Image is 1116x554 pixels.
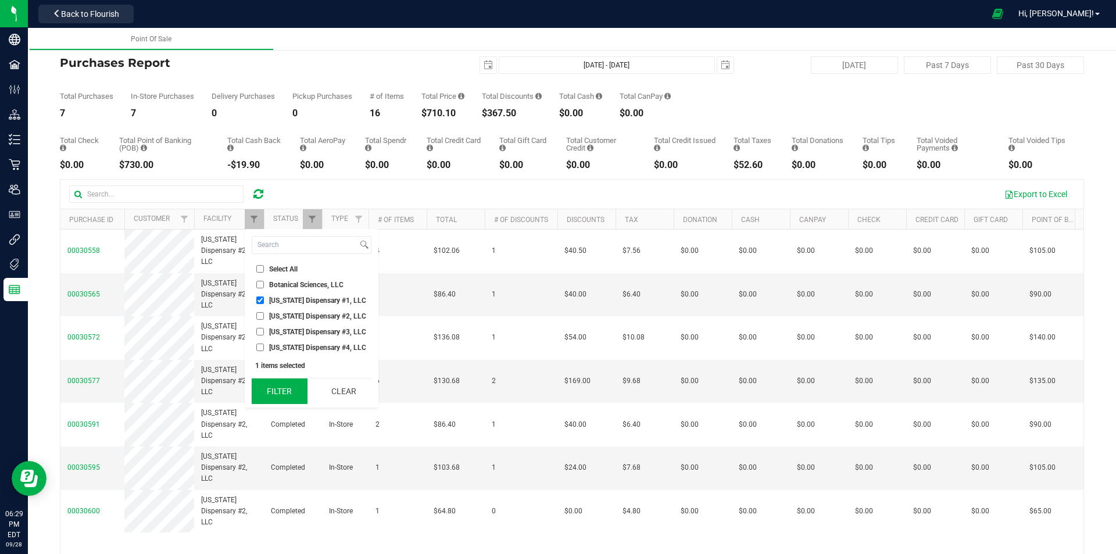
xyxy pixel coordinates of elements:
a: Credit Card [915,216,958,224]
span: 0 [492,506,496,517]
inline-svg: Company [9,34,20,45]
span: $0.00 [797,289,815,300]
div: $367.50 [482,109,542,118]
span: Completed [271,419,305,430]
inline-svg: User Roles [9,209,20,220]
a: Purchase ID [69,216,113,224]
span: $0.00 [913,376,931,387]
div: Total CanPay [620,92,671,100]
span: 00030565 [67,290,100,298]
div: $0.00 [427,160,482,170]
a: Filter [303,209,322,229]
div: 16 [370,109,404,118]
div: $0.00 [1008,160,1067,170]
iframe: Resource center [12,461,46,496]
a: Filter [245,209,264,229]
i: Sum of the successful, non-voided gift card payment transactions for all purchases in the date ra... [499,144,506,152]
i: Sum of the total taxes for all purchases in the date range. [734,144,740,152]
input: [US_STATE] Dispensary #1, LLC [256,296,264,304]
span: 1 [375,462,380,473]
div: Total Credit Card [427,137,482,152]
span: Back to Flourish [61,9,119,19]
div: Total Voided Tips [1008,137,1067,152]
input: Search [252,237,357,253]
i: Sum of all tips added to successful, non-voided payments for all purchases in the date range. [863,144,869,152]
span: $0.00 [913,289,931,300]
p: 09/28 [5,540,23,549]
i: Sum of the successful, non-voided Spendr payment transactions for all purchases in the date range. [365,144,371,152]
i: Sum of the successful, non-voided cash payment transactions for all purchases in the date range. ... [596,92,602,100]
span: $0.00 [855,332,873,343]
inline-svg: Retail [9,159,20,170]
span: $0.00 [739,245,757,256]
span: $0.00 [913,332,931,343]
inline-svg: Reports [9,284,20,295]
div: 7 [131,109,194,118]
button: [DATE] [811,56,898,74]
span: $140.00 [1029,332,1056,343]
div: Total Gift Card [499,137,549,152]
div: Total Purchases [60,92,113,100]
div: $0.00 [559,109,602,118]
span: 1 [492,419,496,430]
input: Search... [69,185,244,203]
div: # of Items [370,92,404,100]
span: $0.00 [681,506,699,517]
div: Total Voided Payments [917,137,991,152]
button: Past 30 Days [997,56,1084,74]
i: Sum of the discount values applied to the all purchases in the date range. [535,92,542,100]
span: select [480,57,496,73]
span: [US_STATE] Dispensary #2, LLC [201,278,257,312]
div: $0.00 [792,160,845,170]
span: $130.68 [434,376,460,387]
span: $0.00 [797,376,815,387]
span: $0.00 [971,289,989,300]
span: $0.00 [855,289,873,300]
span: $105.00 [1029,462,1056,473]
a: CanPay [799,216,826,224]
span: $4.80 [623,506,641,517]
div: Total Cash Back [227,137,282,152]
span: 00030591 [67,420,100,428]
div: Total Check [60,137,102,152]
span: $54.00 [564,332,586,343]
span: [US_STATE] Dispensary #2, LLC [269,313,366,320]
div: -$19.90 [227,160,282,170]
div: 0 [212,109,275,118]
span: 00030595 [67,463,100,471]
div: Pickup Purchases [292,92,352,100]
div: $0.00 [300,160,348,170]
span: $0.00 [681,332,699,343]
span: [US_STATE] Dispensary #4, LLC [269,344,366,351]
span: Completed [271,462,305,473]
span: $90.00 [1029,419,1051,430]
i: Sum of the successful, non-voided CanPay payment transactions for all purchases in the date range. [664,92,671,100]
inline-svg: Integrations [9,234,20,245]
div: $0.00 [365,160,409,170]
span: $6.40 [623,289,641,300]
span: $0.00 [971,376,989,387]
div: $0.00 [566,160,636,170]
span: $0.00 [797,419,815,430]
div: $0.00 [620,109,671,118]
div: Total Credit Issued [654,137,716,152]
a: Type [331,215,348,223]
span: $0.00 [855,245,873,256]
span: 1 [492,462,496,473]
span: [US_STATE] Dispensary #1, LLC [269,297,366,304]
input: Botanical Sciences, LLC [256,281,264,288]
span: In-Store [329,462,353,473]
span: $0.00 [855,506,873,517]
span: Open Ecommerce Menu [985,2,1011,25]
div: Total Cash [559,92,602,100]
span: $10.08 [623,332,645,343]
i: Sum of the successful, non-voided check payment transactions for all purchases in the date range. [60,144,66,152]
span: $0.00 [913,462,931,473]
span: $40.50 [564,245,586,256]
span: Point Of Sale [131,35,171,43]
div: Delivery Purchases [212,92,275,100]
button: Clear [316,378,371,404]
span: [US_STATE] Dispensary #2, LLC [201,408,257,441]
inline-svg: Inventory [9,134,20,145]
span: $0.00 [739,332,757,343]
